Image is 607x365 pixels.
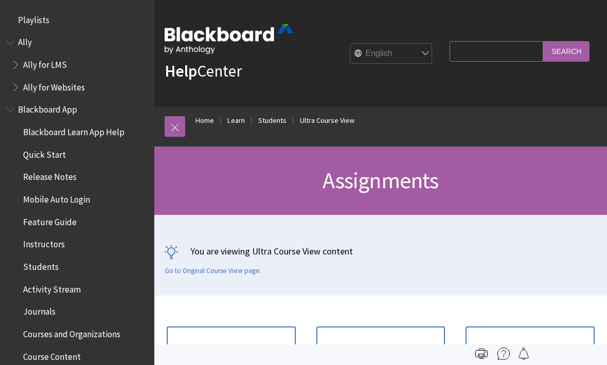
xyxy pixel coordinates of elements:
[23,123,124,137] span: Blackboard Learn App Help
[23,56,67,70] span: Ally for LMS
[18,34,32,48] span: Ally
[23,213,77,227] span: Feature Guide
[165,61,242,81] a: HelpCenter
[497,348,510,360] img: More help
[6,34,148,96] nav: Book outline for Anthology Ally Help
[165,266,261,276] a: Go to Original Course View page.
[227,114,245,127] a: Learn
[23,325,120,339] span: Courses and Organizations
[23,169,77,182] span: Release Notes
[23,79,85,93] span: Ally for Websites
[23,303,56,317] span: Journals
[258,114,287,127] a: Students
[195,114,214,127] a: Home
[543,41,590,61] input: Search
[165,24,293,54] img: Blackboard by Anthology
[475,348,488,360] img: Print
[517,348,530,360] img: Follow this page
[300,114,354,127] a: Ultra Course View
[23,146,66,160] span: Quick Start
[350,44,433,64] select: Site Language Selector
[23,348,81,362] span: Course Content
[6,11,148,29] nav: Book outline for Playlists
[23,191,90,205] span: Mobile Auto Login
[18,11,49,25] span: Playlists
[23,281,81,295] span: Activity Stream
[165,245,597,258] p: You are viewing Ultra Course View content
[23,236,65,250] span: Instructors
[323,166,438,194] span: Assignments
[18,101,77,115] span: Blackboard App
[165,61,197,81] strong: Help
[23,258,59,272] span: Students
